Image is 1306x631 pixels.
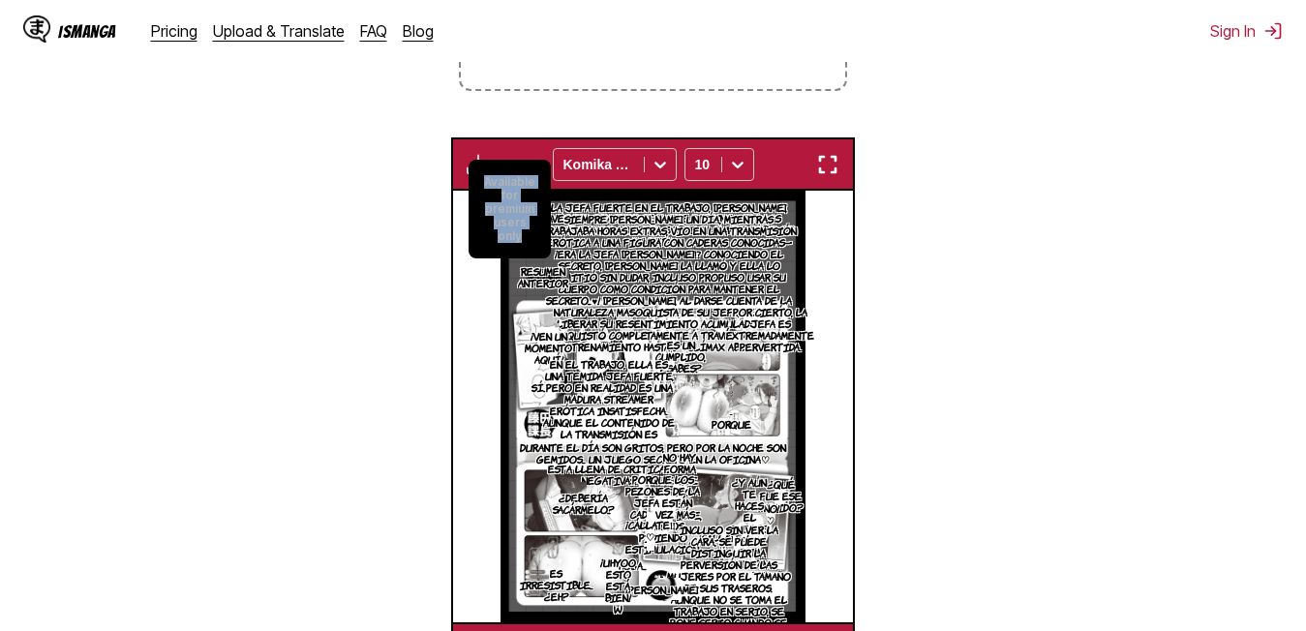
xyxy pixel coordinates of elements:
[23,15,50,43] img: IsManga Logo
[469,160,551,258] small: Available for premium users only
[521,326,576,369] p: ¡Ven un momento aquí!
[213,21,345,41] a: Upload & Translate
[528,377,551,397] p: Sí...
[1210,21,1283,41] button: Sign In
[403,21,434,41] a: Blog
[501,437,805,468] p: Durante el día son gritos, pero por la noche son gemidos... un juego secreto en la oficina♡
[622,515,680,546] p: ¡Cállate‼♡
[467,153,490,176] img: Download translated images
[596,553,641,618] p: ¡Uhyoo, esto está bien! w
[622,469,704,558] p: Porque los pezones de la jefa están cada vez más erectos pidiendo estimulación.
[151,21,197,41] a: Pricing
[654,447,706,536] p: No hay forma de que esto sea posible, w
[708,403,755,434] p: -porque
[501,191,805,621] img: Manga Panel
[816,153,839,176] img: Enter fullscreen
[58,22,116,41] div: IsManga
[23,15,151,46] a: IsManga LogoIsManga
[652,335,710,377] p: Es un cumplido, ¿sabes?
[516,563,597,606] p: Es irresistible... ¿eh?
[754,474,807,517] p: ¿Qué fue ese sonido...?
[549,488,619,519] p: ¿Debería sacármelo...?
[722,302,818,356] p: Por cierto, la jefa es extremadamente pervertida.
[360,21,387,41] a: FAQ
[514,261,572,292] p: Resumen anterior
[622,580,702,599] p: [PERSON_NAME]
[1263,21,1283,41] img: Sign out
[533,197,805,356] p: La jefa fuerte en el trabajo, [PERSON_NAME], siempre [PERSON_NAME]. Un día, mientras trabajaba ho...
[539,354,680,490] p: En el trabajo, ella es una temida jefa fuerte, pero en realidad es una madura streamer erótica in...
[726,472,773,596] p: ¿Y aún te haces el fuerte con esta voz tan dulce...? w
